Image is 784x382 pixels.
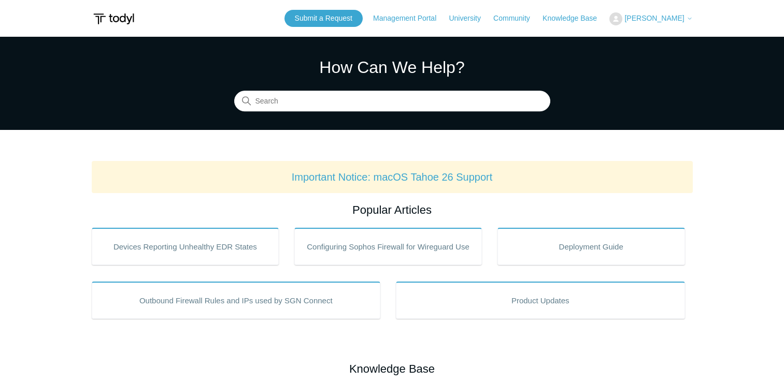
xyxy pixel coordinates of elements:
[373,13,447,24] a: Management Portal
[624,14,684,22] span: [PERSON_NAME]
[234,55,550,80] h1: How Can We Help?
[449,13,491,24] a: University
[92,228,279,265] a: Devices Reporting Unhealthy EDR States
[396,282,685,319] a: Product Updates
[497,228,685,265] a: Deployment Guide
[294,228,482,265] a: Configuring Sophos Firewall for Wireguard Use
[609,12,692,25] button: [PERSON_NAME]
[92,9,136,28] img: Todyl Support Center Help Center home page
[92,282,381,319] a: Outbound Firewall Rules and IPs used by SGN Connect
[92,360,693,377] h2: Knowledge Base
[493,13,540,24] a: Community
[292,171,493,183] a: Important Notice: macOS Tahoe 26 Support
[543,13,607,24] a: Knowledge Base
[234,91,550,112] input: Search
[284,10,363,27] a: Submit a Request
[92,201,693,218] h2: Popular Articles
